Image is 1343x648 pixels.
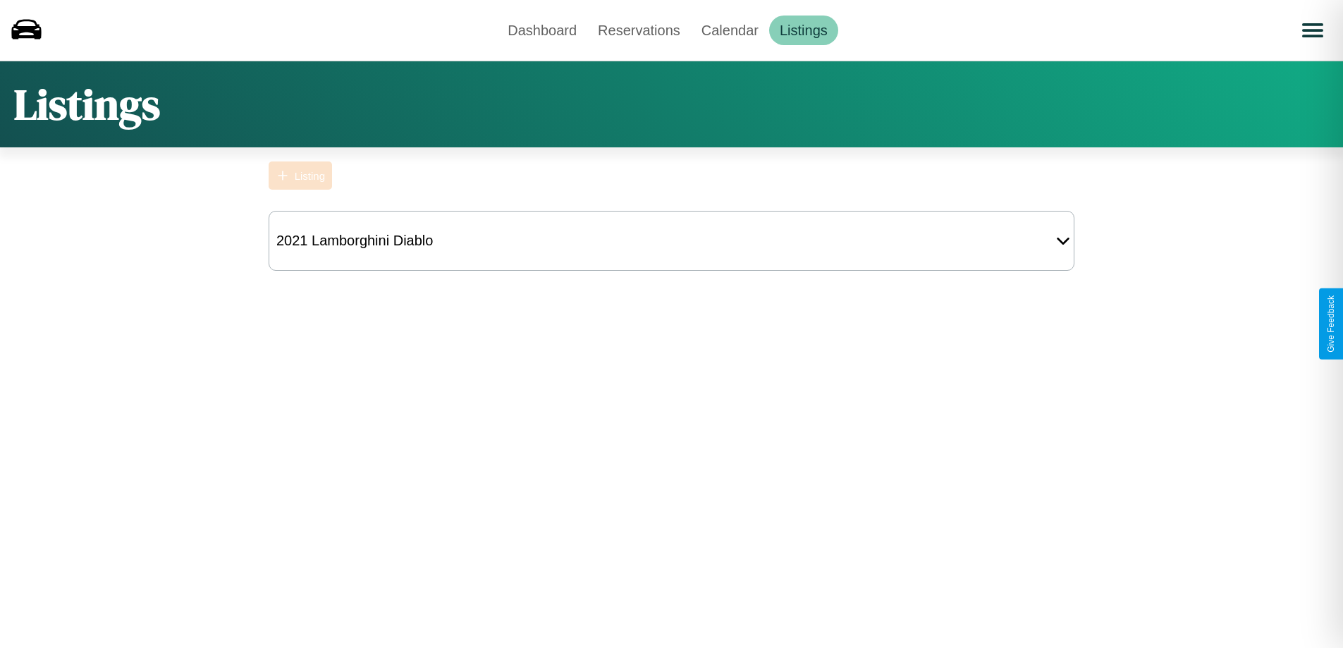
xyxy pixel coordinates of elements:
[691,16,769,45] a: Calendar
[1326,295,1336,353] div: Give Feedback
[269,226,440,256] div: 2021 Lamborghini Diablo
[587,16,691,45] a: Reservations
[497,16,587,45] a: Dashboard
[769,16,838,45] a: Listings
[14,75,160,133] h1: Listings
[1293,11,1332,50] button: Open menu
[295,170,325,182] div: Listing
[269,161,332,190] button: Listing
